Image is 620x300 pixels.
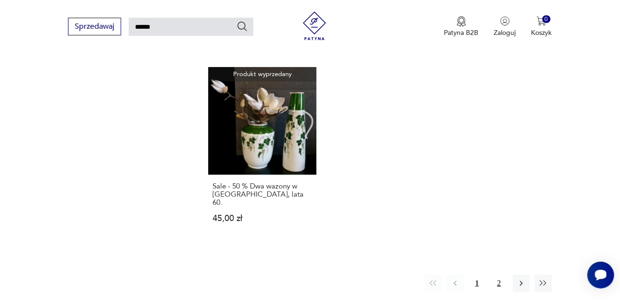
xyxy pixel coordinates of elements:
[531,28,552,37] p: Koszyk
[491,275,508,292] button: 2
[300,11,329,40] img: Patyna - sklep z meblami i dekoracjami vintage
[494,16,516,37] button: Zaloguj
[444,16,479,37] button: Patyna B2B
[494,28,516,37] p: Zaloguj
[444,16,479,37] a: Ikona medaluPatyna B2B
[444,28,479,37] p: Patyna B2B
[587,262,614,289] iframe: Smartsupp widget button
[208,67,316,242] a: Produkt wyprzedanySale - 50 % Dwa wazony w winoroślach, lata 60.Sale - 50 % Dwa wazony w [GEOGRAP...
[457,16,466,27] img: Ikona medalu
[531,16,552,37] button: 0Koszyk
[68,18,121,35] button: Sprzedawaj
[537,16,546,26] img: Ikona koszyka
[213,214,312,222] p: 45,00 zł
[500,16,510,26] img: Ikonka użytkownika
[237,21,248,32] button: Szukaj
[68,24,121,31] a: Sprzedawaj
[213,182,312,207] h3: Sale - 50 % Dwa wazony w [GEOGRAPHIC_DATA], lata 60.
[542,15,551,23] div: 0
[469,275,486,292] button: 1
